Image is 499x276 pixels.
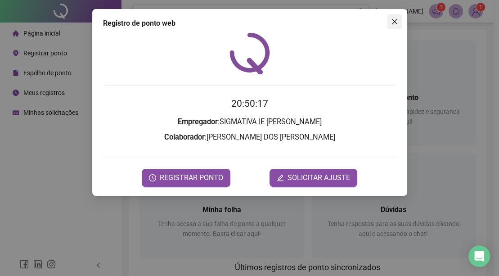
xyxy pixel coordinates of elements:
span: close [391,18,398,25]
span: SOLICITAR AJUSTE [288,172,350,183]
time: 20:50:17 [231,98,268,109]
strong: Colaborador [164,133,205,141]
button: Close [387,14,402,29]
div: Open Intercom Messenger [468,245,490,267]
span: REGISTRAR PONTO [160,172,223,183]
button: REGISTRAR PONTO [142,169,230,187]
button: editSOLICITAR AJUSTE [270,169,357,187]
div: Registro de ponto web [103,18,396,29]
span: edit [277,174,284,181]
h3: : [PERSON_NAME] DOS [PERSON_NAME] [103,131,396,143]
strong: Empregador [178,118,218,126]
img: QRPoint [229,32,270,74]
span: clock-circle [149,174,156,181]
h3: : SIGMATIVA IE [PERSON_NAME] [103,116,396,128]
